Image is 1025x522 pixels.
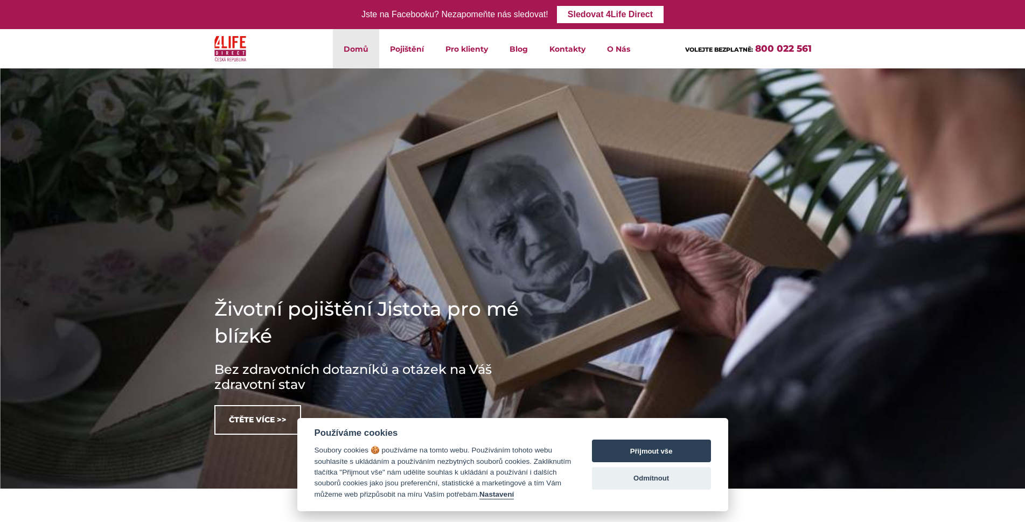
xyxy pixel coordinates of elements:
[479,490,514,499] button: Nastavení
[214,295,538,349] h1: Životní pojištění Jistota pro mé blízké
[755,43,812,54] a: 800 022 561
[214,33,247,64] img: 4Life Direct Česká republika logo
[315,428,571,439] div: Používáme cookies
[557,6,664,23] a: Sledovat 4Life Direct
[333,29,379,68] a: Domů
[214,362,538,392] h3: Bez zdravotních dotazníků a otázek na Váš zdravotní stav
[361,7,548,23] div: Jste na Facebooku? Nezapomeňte nás sledovat!
[592,467,711,490] button: Odmítnout
[214,405,301,435] a: Čtěte více >>
[539,29,596,68] a: Kontakty
[499,29,539,68] a: Blog
[685,46,753,53] span: VOLEJTE BEZPLATNĚ:
[315,445,571,500] div: Soubory cookies 🍪 používáme na tomto webu. Používáním tohoto webu souhlasíte s ukládáním a použív...
[592,440,711,462] button: Přijmout vše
